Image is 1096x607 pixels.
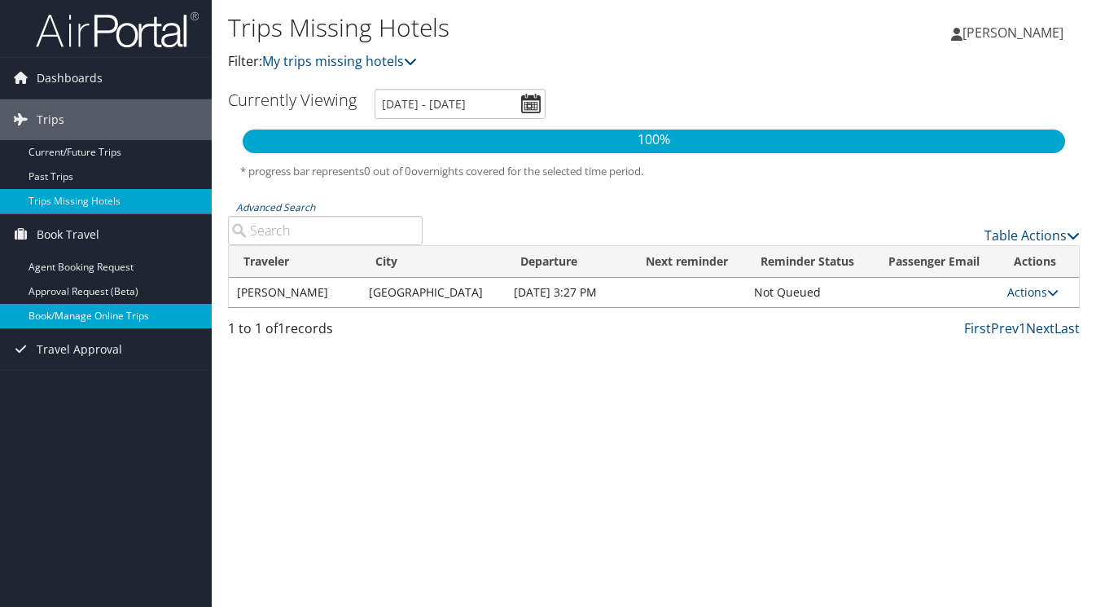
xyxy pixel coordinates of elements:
a: [PERSON_NAME] [951,8,1080,57]
input: Advanced Search [228,216,423,245]
th: Next reminder [631,246,746,278]
a: My trips missing hotels [262,52,417,70]
span: Trips [37,99,64,140]
span: Dashboards [37,58,103,99]
p: Filter: [228,51,796,73]
span: [PERSON_NAME] [962,24,1063,42]
h1: Trips Missing Hotels [228,11,796,45]
a: Next [1026,319,1054,337]
a: First [964,319,991,337]
a: Advanced Search [236,200,315,214]
td: [DATE] 3:27 PM [506,278,631,307]
td: [GEOGRAPHIC_DATA] [361,278,506,307]
a: Actions [1007,284,1059,300]
span: Travel Approval [37,329,122,370]
td: Not Queued [746,278,874,307]
span: 0 out of 0 [364,164,411,178]
h3: Currently Viewing [228,89,357,111]
input: [DATE] - [DATE] [375,89,546,119]
a: 1 [1019,319,1026,337]
td: [PERSON_NAME] [229,278,361,307]
th: Departure: activate to sort column descending [506,246,631,278]
a: Last [1054,319,1080,337]
th: Actions [999,246,1079,278]
span: Book Travel [37,214,99,255]
a: Prev [991,319,1019,337]
th: City: activate to sort column ascending [361,246,506,278]
a: Table Actions [984,227,1080,244]
div: 1 to 1 of records [228,319,423,346]
img: airportal-logo.png [36,11,199,49]
th: Traveler: activate to sort column ascending [229,246,361,278]
h5: * progress bar represents overnights covered for the selected time period. [240,164,1068,179]
th: Reminder Status [746,246,874,278]
p: 100% [243,130,1065,151]
th: Passenger Email: activate to sort column ascending [874,246,999,278]
span: 1 [278,319,285,337]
